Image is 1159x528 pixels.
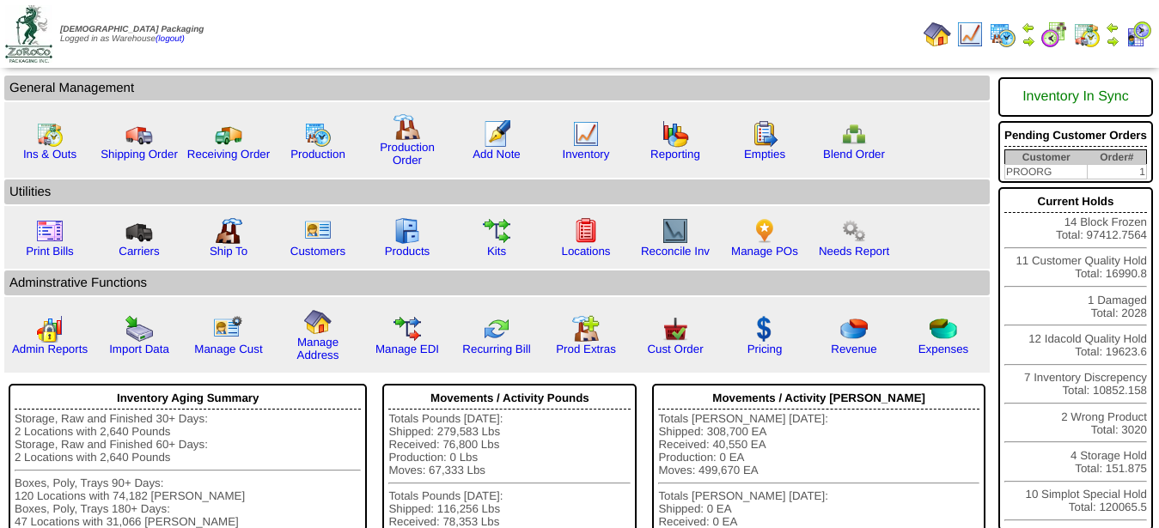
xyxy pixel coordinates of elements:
img: pie_chart.png [840,315,868,343]
a: Ship To [210,245,247,258]
a: Production Order [380,141,435,167]
a: Reporting [650,148,700,161]
img: truck.gif [125,120,153,148]
img: locations.gif [572,217,600,245]
div: Movements / Activity Pounds [388,387,631,410]
img: factory.gif [393,113,421,141]
a: Receiving Order [187,148,270,161]
a: Expenses [918,343,969,355]
div: Pending Customer Orders [1004,124,1147,147]
img: invoice2.gif [36,217,64,245]
a: Recurring Bill [462,343,530,355]
img: import.gif [125,315,153,343]
a: Blend Order [823,148,885,161]
a: Revenue [831,343,876,355]
img: line_graph.gif [572,120,600,148]
img: zoroco-logo-small.webp [5,5,52,63]
a: (logout) [156,34,185,44]
img: pie_chart2.png [930,315,957,343]
img: truck2.gif [215,120,242,148]
a: Manage EDI [375,343,439,355]
th: Order# [1088,150,1147,165]
td: Adminstrative Functions [4,270,990,295]
a: Admin Reports [12,343,88,355]
img: managecust.png [213,315,245,343]
a: Prod Extras [556,343,616,355]
img: edi.gif [393,315,421,343]
img: arrowleft.gif [1106,21,1119,34]
span: Logged in as Warehouse [60,25,204,44]
img: truck3.gif [125,217,153,245]
a: Empties [744,148,785,161]
a: Inventory [563,148,610,161]
a: Products [385,245,430,258]
div: Storage, Raw and Finished 30+ Days: 2 Locations with 2,640 Pounds Storage, Raw and Finished 60+ D... [15,412,361,528]
img: workflow.png [840,217,868,245]
img: graph2.png [36,315,64,343]
td: General Management [4,76,990,100]
div: Inventory In Sync [1004,81,1147,113]
a: Customers [290,245,345,258]
img: home.gif [304,308,332,336]
div: Current Holds [1004,191,1147,213]
a: Print Bills [26,245,74,258]
img: arrowleft.gif [1022,21,1035,34]
img: calendarinout.gif [36,120,64,148]
a: Carriers [119,245,159,258]
a: Manage Cust [194,343,262,355]
a: Manage POs [731,245,798,258]
a: Cust Order [647,343,703,355]
img: reconcile.gif [483,315,510,343]
a: Locations [561,245,610,258]
a: Add Note [473,148,521,161]
img: line_graph.gif [956,21,984,48]
img: calendarcustomer.gif [1125,21,1152,48]
img: customers.gif [304,217,332,245]
td: Utilities [4,179,990,204]
a: Manage Address [297,336,339,361]
a: Shipping Order [101,148,178,161]
img: arrowright.gif [1022,34,1035,48]
td: 1 [1088,165,1147,179]
img: graph.gif [662,120,689,148]
img: orders.gif [483,120,510,148]
td: PROORG [1004,165,1087,179]
th: Customer [1004,150,1087,165]
img: line_graph2.gif [662,217,689,245]
img: calendarprod.gif [989,21,1016,48]
a: Reconcile Inv [641,245,710,258]
div: Inventory Aging Summary [15,387,361,410]
a: Needs Report [819,245,889,258]
img: po.png [751,217,778,245]
img: arrowright.gif [1106,34,1119,48]
img: workorder.gif [751,120,778,148]
a: Import Data [109,343,169,355]
span: [DEMOGRAPHIC_DATA] Packaging [60,25,204,34]
img: home.gif [924,21,951,48]
img: network.png [840,120,868,148]
a: Kits [487,245,506,258]
img: workflow.gif [483,217,510,245]
img: calendarblend.gif [1040,21,1068,48]
img: calendarprod.gif [304,120,332,148]
img: factory2.gif [215,217,242,245]
img: dollar.gif [751,315,778,343]
img: cust_order.png [662,315,689,343]
a: Production [290,148,345,161]
a: Pricing [747,343,783,355]
img: prodextras.gif [572,315,600,343]
img: cabinet.gif [393,217,421,245]
div: Movements / Activity [PERSON_NAME] [658,387,979,410]
a: Ins & Outs [23,148,76,161]
img: calendarinout.gif [1073,21,1101,48]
